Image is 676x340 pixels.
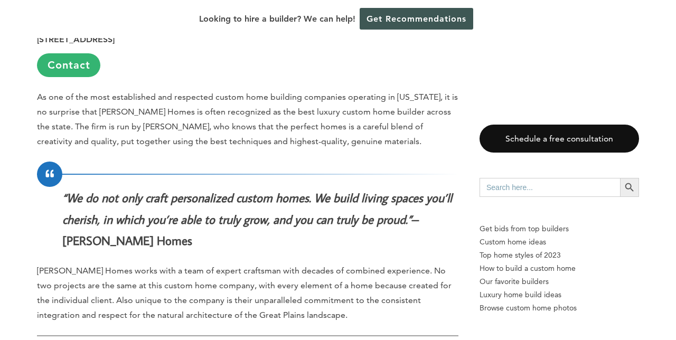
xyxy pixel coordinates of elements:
p: Get bids from top builders [480,222,639,235]
p: [PERSON_NAME] Homes works with a team of expert craftsman with decades of combined experience. No... [37,263,458,323]
a: Get Recommendations [360,8,473,30]
svg: Search [624,182,635,193]
a: Schedule a free consultation [480,125,639,153]
a: Top home styles of 2023 [480,249,639,262]
input: Search here... [480,178,620,197]
a: How to build a custom home [480,262,639,275]
a: Browse custom home photos [480,301,639,315]
a: Contact [37,53,100,77]
a: Luxury home build ideas [480,288,639,301]
em: “We do not only craft personalized custom homes. We build living spaces you’ll cherish, in which ... [62,190,452,226]
a: Custom home ideas [480,235,639,249]
p: As one of the most established and respected custom home building companies operating in [US_STAT... [37,90,458,149]
p: – [PERSON_NAME] Homes [62,187,458,251]
strong: [STREET_ADDRESS] [37,34,115,44]
a: Our favorite builders [480,275,639,288]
